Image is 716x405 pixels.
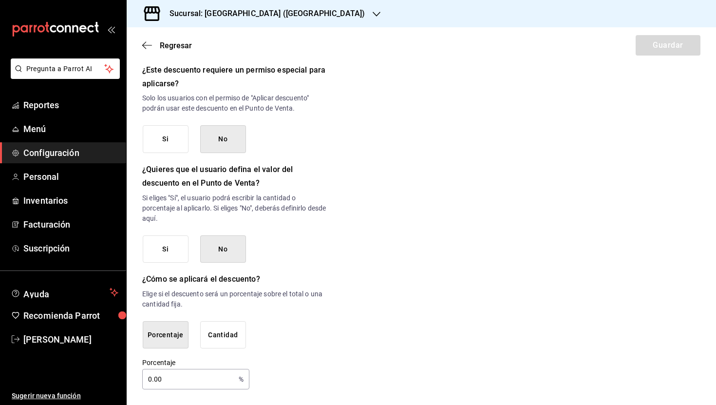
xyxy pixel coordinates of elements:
h6: ¿Este descuento requiere un permiso especial para aplicarse? [142,63,328,91]
span: [PERSON_NAME] [23,333,118,346]
h6: ¿Quieres que el usuario defina el valor del descuento en el Punto de Venta? [142,163,328,190]
span: Sugerir nueva función [12,391,118,401]
button: Pregunta a Parrot AI [11,58,120,79]
span: Regresar [160,41,192,50]
span: Facturación [23,218,118,231]
p: Elige si el descuento será un porcentaje sobre el total o una cantidad fija. [142,289,328,309]
button: Si [143,235,188,263]
a: Pregunta a Parrot AI [7,71,120,81]
p: Si eliges "Sí", el usuario podrá escribir la cantidad o porcentaje al aplicarlo. Si eliges "No", ... [142,193,328,224]
span: Recomienda Parrot [23,309,118,322]
span: Configuración [23,146,118,159]
span: Pregunta a Parrot AI [26,64,105,74]
span: Ayuda [23,287,106,298]
button: open_drawer_menu [107,25,115,33]
button: Porcentaje [143,321,188,349]
p: Solo los usuarios con el permiso de "Aplicar descuento" podrán usar este descuento en el Punto de... [142,93,328,114]
button: No [200,125,246,153]
h6: ¿Cómo se aplicará el descuento? [142,272,328,286]
button: No [200,235,246,263]
span: Inventarios [23,194,118,207]
button: Si [143,125,188,153]
button: Cantidad [200,321,246,349]
span: Personal [23,170,118,183]
span: Reportes [23,98,118,112]
label: Porcentaje [142,359,249,366]
p: % [239,374,244,385]
span: Menú [23,122,118,135]
button: Regresar [142,41,192,50]
h3: Sucursal: [GEOGRAPHIC_DATA] ([GEOGRAPHIC_DATA]) [162,8,365,19]
span: Suscripción [23,242,118,255]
